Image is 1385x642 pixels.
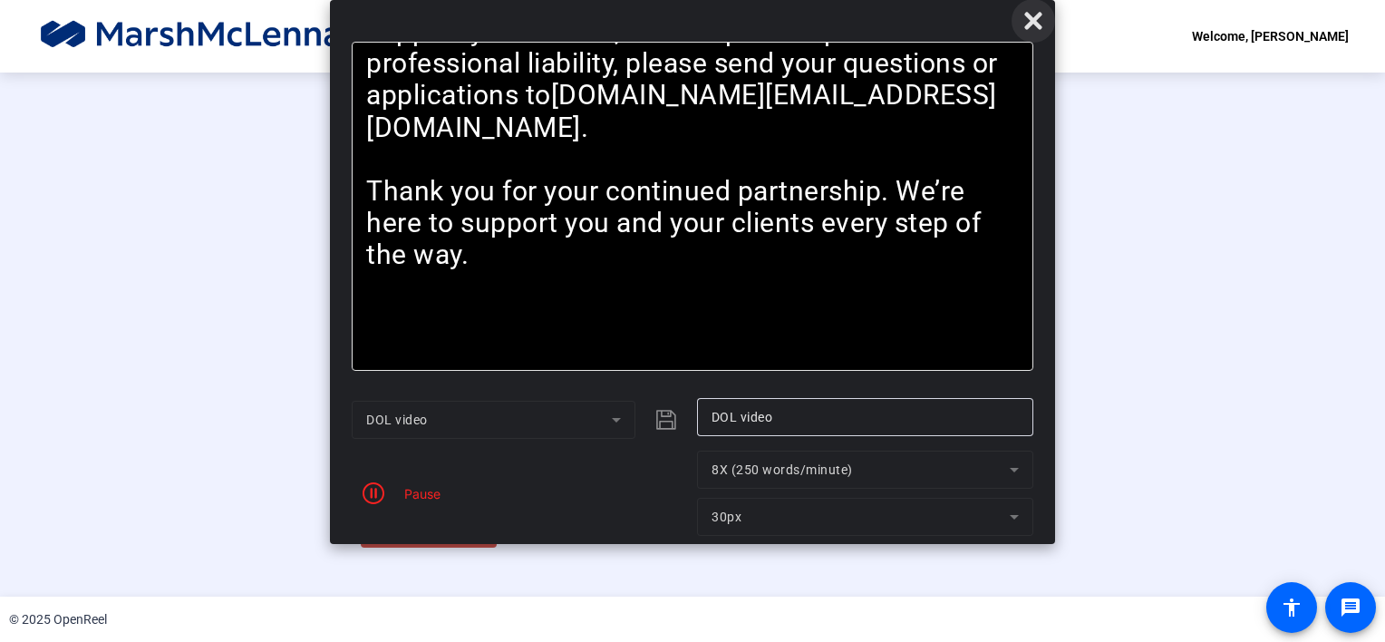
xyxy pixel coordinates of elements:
div: Welcome, [PERSON_NAME] [1192,25,1349,47]
div: Pause [395,484,441,503]
p: Thank you for your continued partnership. We’re here to support you and your clients every step o... [366,175,1019,270]
input: Title [712,406,1019,428]
mat-icon: accessibility [1281,597,1303,618]
a: [DOMAIN_NAME][EMAIL_ADDRESS][DOMAIN_NAME] [366,79,997,142]
mat-icon: message [1340,597,1361,618]
img: OpenReel logo [36,18,366,54]
div: © 2025 OpenReel [9,610,107,629]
